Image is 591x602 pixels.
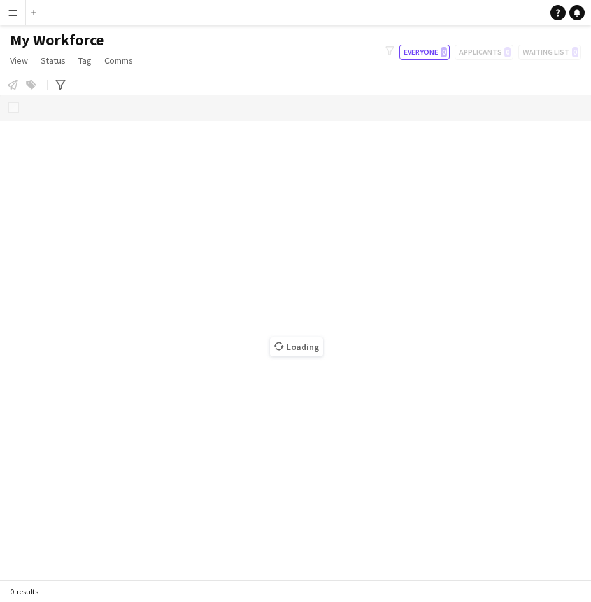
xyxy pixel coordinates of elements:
[78,55,92,66] span: Tag
[36,52,71,69] a: Status
[41,55,66,66] span: Status
[53,77,68,92] app-action-btn: Advanced filters
[5,52,33,69] a: View
[73,52,97,69] a: Tag
[441,47,447,57] span: 0
[399,45,450,60] button: Everyone0
[10,31,104,50] span: My Workforce
[99,52,138,69] a: Comms
[270,337,323,356] span: Loading
[10,55,28,66] span: View
[104,55,133,66] span: Comms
